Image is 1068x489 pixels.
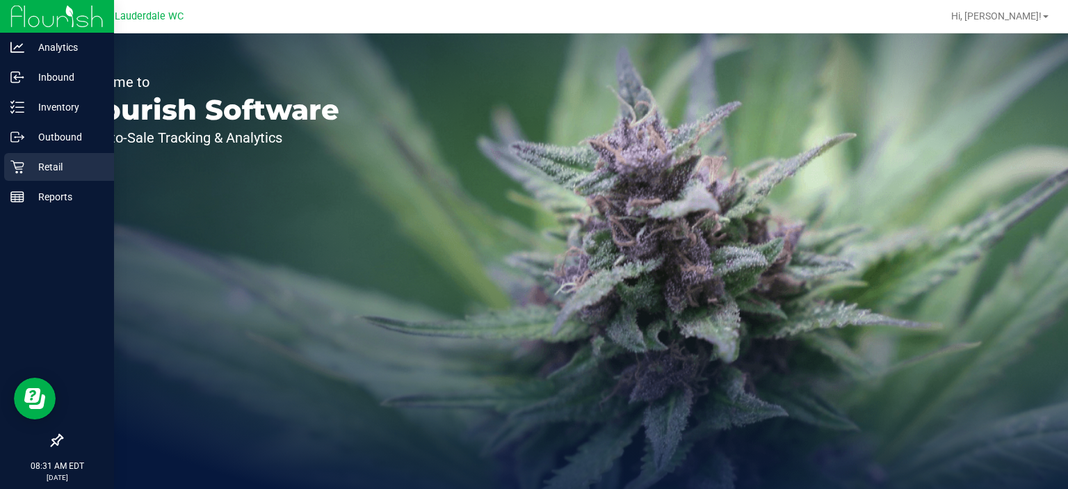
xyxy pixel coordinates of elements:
p: Welcome to [75,75,339,89]
p: Flourish Software [75,96,339,124]
inline-svg: Inventory [10,100,24,114]
inline-svg: Reports [10,190,24,204]
inline-svg: Inbound [10,70,24,84]
p: 08:31 AM EDT [6,460,108,472]
p: Outbound [24,129,108,145]
p: [DATE] [6,472,108,483]
span: Ft. Lauderdale WC [100,10,184,22]
span: Hi, [PERSON_NAME]! [951,10,1042,22]
p: Inbound [24,69,108,86]
iframe: Resource center [14,378,56,419]
inline-svg: Retail [10,160,24,174]
inline-svg: Outbound [10,130,24,144]
p: Inventory [24,99,108,115]
p: Reports [24,189,108,205]
p: Seed-to-Sale Tracking & Analytics [75,131,339,145]
p: Retail [24,159,108,175]
inline-svg: Analytics [10,40,24,54]
p: Analytics [24,39,108,56]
